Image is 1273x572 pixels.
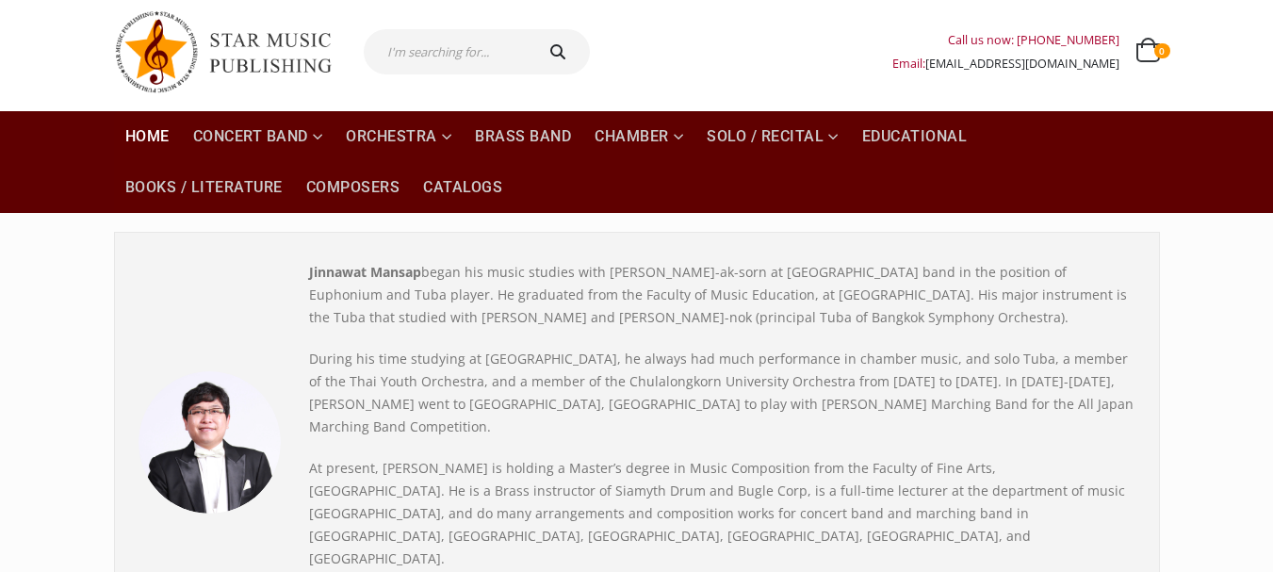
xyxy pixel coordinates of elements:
[1154,43,1169,58] span: 0
[892,52,1119,75] div: Email:
[851,111,979,162] a: Educational
[530,29,591,74] button: Search
[182,111,335,162] a: Concert Band
[892,28,1119,52] div: Call us now: [PHONE_NUMBER]
[309,457,1135,570] p: At present, [PERSON_NAME] is holding a Master’s degree in Music Composition from the Faculty of F...
[583,111,694,162] a: Chamber
[464,111,582,162] a: Brass Band
[335,111,463,162] a: Orchestra
[925,56,1119,72] a: [EMAIL_ADDRESS][DOMAIN_NAME]
[139,371,281,514] img: Jinnawat Mansap_2
[695,111,850,162] a: Solo / Recital
[309,263,421,281] strong: Jinnawat Mansap
[114,111,181,162] a: Home
[309,348,1135,438] p: During his time studying at [GEOGRAPHIC_DATA], he always had much performance in chamber music, a...
[295,162,412,213] a: Composers
[309,261,1135,329] p: began his music studies with [PERSON_NAME]-ak-sorn at [GEOGRAPHIC_DATA] band in the position of E...
[114,2,350,102] img: Star Music Publishing
[412,162,514,213] a: Catalogs
[114,162,294,213] a: Books / Literature
[364,29,530,74] input: I'm searching for...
